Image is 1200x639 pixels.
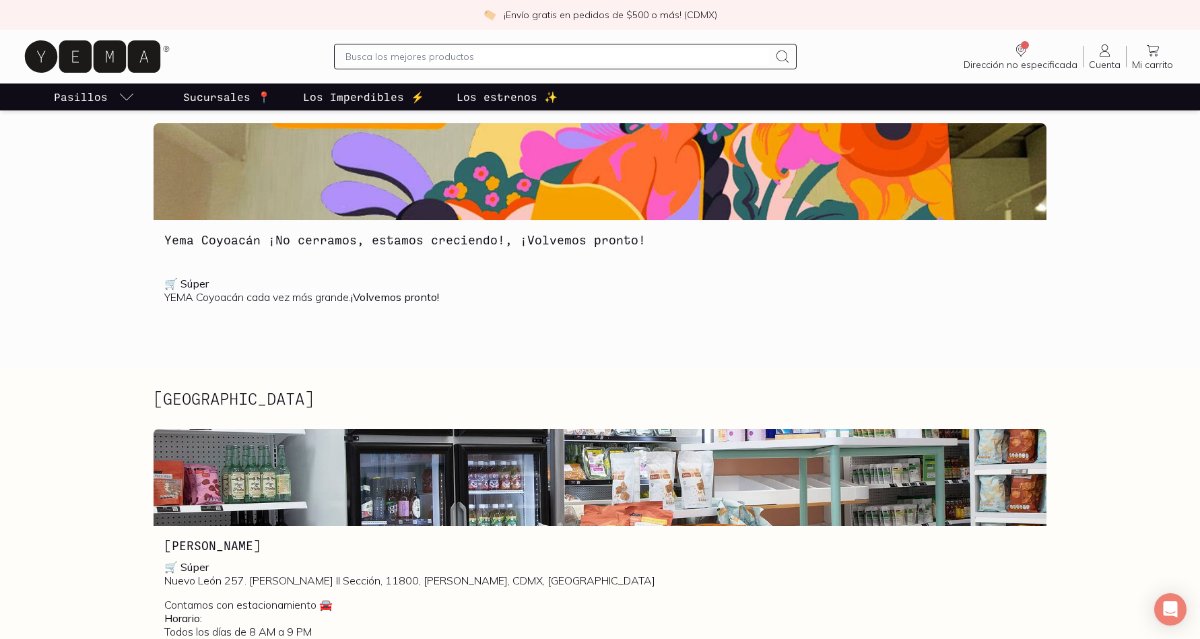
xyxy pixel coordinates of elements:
[1089,59,1121,71] span: Cuenta
[345,48,769,65] input: Busca los mejores productos
[300,83,427,110] a: Los Imperdibles ⚡️
[454,83,560,110] a: Los estrenos ✨
[1154,593,1187,626] div: Open Intercom Messenger
[164,277,1036,304] p: YEMA Coyoacán cada vez más grande.
[164,537,1036,554] h3: [PERSON_NAME]
[164,611,202,625] b: Horario:
[351,290,439,304] b: ¡Volvemos pronto!
[51,83,137,110] a: pasillo-todos-link
[164,277,209,290] b: 🛒 Súper
[303,89,424,105] p: Los Imperdibles ⚡️
[1127,42,1178,71] a: Mi carrito
[1132,59,1173,71] span: Mi carrito
[164,231,1036,248] h3: Yema Coyoacán ¡No cerramos, estamos creciendo!, ¡Volvemos pronto!
[958,42,1083,71] a: Dirección no especificada
[164,598,1036,638] p: Contamos con estacionamiento 🚘 Todos los días de 8 AM a 9 PM
[164,560,209,574] b: 🛒 Súper
[183,89,271,105] p: Sucursales 📍
[54,89,108,105] p: Pasillos
[1084,42,1126,71] a: Cuenta
[154,429,1046,526] img: Escandón
[180,83,273,110] a: Sucursales 📍
[164,560,1036,587] p: Nuevo León 257. [PERSON_NAME] II Sección, 11800, [PERSON_NAME], CDMX, [GEOGRAPHIC_DATA]
[504,8,717,22] p: ¡Envío gratis en pedidos de $500 o más! (CDMX)
[484,9,496,21] img: check
[457,89,558,105] p: Los estrenos ✨
[154,390,314,407] h2: [GEOGRAPHIC_DATA]
[154,123,1046,220] img: Yema Coyoacán ¡No cerramos, estamos creciendo!, ¡Volvemos pronto!
[964,59,1077,71] span: Dirección no especificada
